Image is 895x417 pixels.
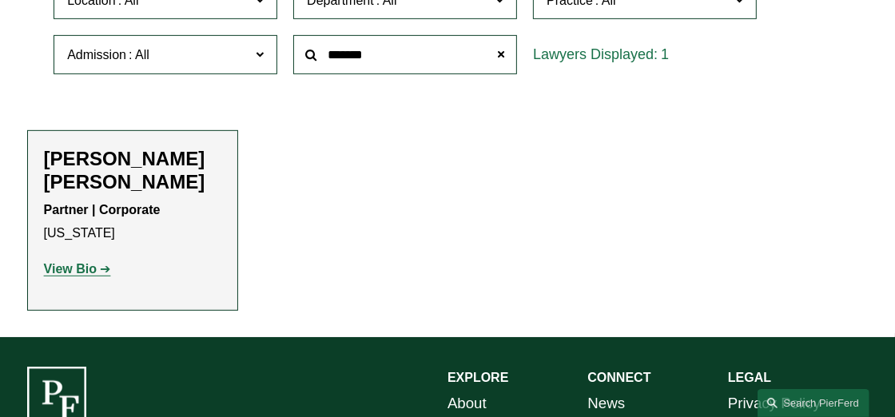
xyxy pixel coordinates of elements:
[44,262,111,276] a: View Bio
[447,390,487,417] a: About
[67,48,126,62] span: Admission
[587,371,650,384] strong: CONNECT
[661,46,669,62] span: 1
[728,371,771,384] strong: LEGAL
[44,262,97,276] strong: View Bio
[758,389,869,417] a: Search this site
[587,390,625,417] a: News
[44,147,221,193] h2: [PERSON_NAME] [PERSON_NAME]
[447,371,508,384] strong: EXPLORE
[728,390,821,417] a: Privacy Policy
[44,199,221,245] p: [US_STATE]
[44,203,161,216] strong: Partner | Corporate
